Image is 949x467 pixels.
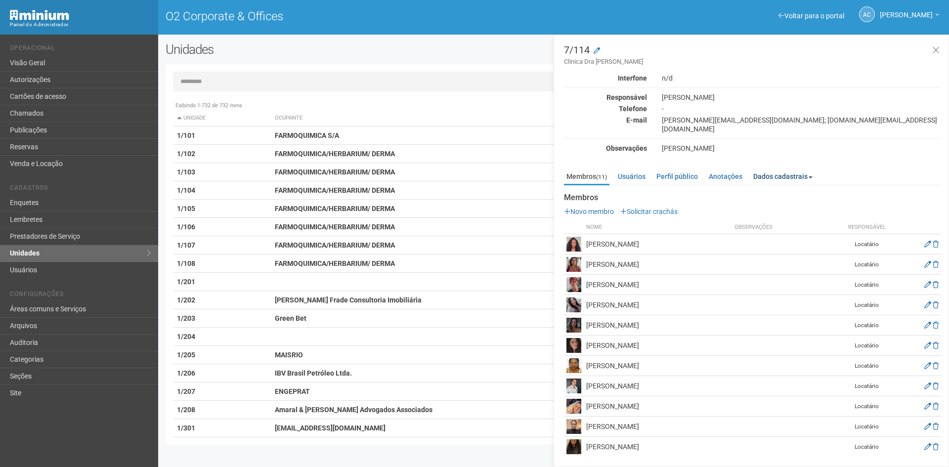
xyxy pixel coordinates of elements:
[566,379,581,393] img: user.png
[177,205,195,212] strong: 1/105
[564,45,941,66] h3: 7/114
[275,314,306,322] strong: Green Bet
[275,351,303,359] strong: MAISRIO
[654,144,949,153] div: [PERSON_NAME]
[177,296,195,304] strong: 1/202
[924,281,931,289] a: Editar membro
[564,193,941,202] strong: Membros
[566,257,581,272] img: user.png
[177,351,195,359] strong: 1/205
[924,321,931,329] a: Editar membro
[275,241,395,249] strong: FARMOQUIMICA/HERBARIUM/ DERMA
[566,277,581,292] img: user.png
[654,169,700,184] a: Perfil público
[584,234,732,255] td: [PERSON_NAME]
[275,406,432,414] strong: Amaral & [PERSON_NAME] Advogados Associados
[177,223,195,231] strong: 1/106
[557,74,654,83] div: Interfone
[654,116,949,133] div: [PERSON_NAME][EMAIL_ADDRESS][DOMAIN_NAME]; [DOMAIN_NAME][EMAIL_ADDRESS][DOMAIN_NAME]
[177,424,195,432] strong: 1/301
[654,74,949,83] div: n/d
[584,315,732,336] td: [PERSON_NAME]
[842,376,892,396] td: Locatário
[557,116,654,125] div: E-mail
[859,6,875,22] a: AC
[596,173,607,180] small: (11)
[842,356,892,376] td: Locatário
[842,295,892,315] td: Locatário
[654,93,949,102] div: [PERSON_NAME]
[557,104,654,113] div: Telefone
[584,396,732,417] td: [PERSON_NAME]
[275,150,395,158] strong: FARMOQUIMICA/HERBARIUM/ DERMA
[778,12,844,20] a: Voltar para o portal
[933,301,939,309] a: Excluir membro
[275,131,339,139] strong: FARMOQUIMICA S/A
[584,417,732,437] td: [PERSON_NAME]
[566,419,581,434] img: user.png
[880,12,939,20] a: [PERSON_NAME]
[933,382,939,390] a: Excluir membro
[933,423,939,430] a: Excluir membro
[557,93,654,102] div: Responsável
[177,168,195,176] strong: 1/103
[706,169,745,184] a: Anotações
[842,275,892,295] td: Locatário
[933,443,939,451] a: Excluir membro
[10,44,151,55] li: Operacional
[584,295,732,315] td: [PERSON_NAME]
[564,57,941,66] small: Clínica Dra [PERSON_NAME]
[584,275,732,295] td: [PERSON_NAME]
[933,281,939,289] a: Excluir membro
[566,338,581,353] img: user.png
[924,240,931,248] a: Editar membro
[842,234,892,255] td: Locatário
[275,168,395,176] strong: FARMOQUIMICA/HERBARIUM/ DERMA
[584,336,732,356] td: [PERSON_NAME]
[177,278,195,286] strong: 1/201
[564,208,614,215] a: Novo membro
[275,186,395,194] strong: FARMOQUIMICA/HERBARIUM/ DERMA
[177,150,195,158] strong: 1/102
[924,362,931,370] a: Editar membro
[275,223,395,231] strong: FARMOQUIMICA/HERBARIUM/ DERMA
[933,240,939,248] a: Excluir membro
[924,423,931,430] a: Editar membro
[594,46,600,56] a: Modificar a unidade
[10,291,151,301] li: Configurações
[275,424,386,432] strong: [EMAIL_ADDRESS][DOMAIN_NAME]
[177,333,195,340] strong: 1/204
[924,443,931,451] a: Editar membro
[842,255,892,275] td: Locatário
[275,296,422,304] strong: [PERSON_NAME] Frade Consultoria Imobiliária
[177,387,195,395] strong: 1/207
[924,402,931,410] a: Editar membro
[842,221,892,234] th: Responsável
[842,417,892,437] td: Locatário
[564,169,609,185] a: Membros(11)
[177,369,195,377] strong: 1/206
[842,396,892,417] td: Locatário
[584,376,732,396] td: [PERSON_NAME]
[177,131,195,139] strong: 1/101
[584,437,732,457] td: [PERSON_NAME]
[275,387,310,395] strong: ENGEPRAT
[10,10,69,20] img: Minium
[566,358,581,373] img: user.png
[732,221,842,234] th: Observações
[566,439,581,454] img: user.png
[933,362,939,370] a: Excluir membro
[933,260,939,268] a: Excluir membro
[566,318,581,333] img: user.png
[275,259,395,267] strong: FARMOQUIMICA/HERBARIUM/ DERMA
[275,369,352,377] strong: IBV Brasil Petróleo Ltda.
[566,399,581,414] img: user.png
[615,169,648,184] a: Usuários
[924,260,931,268] a: Editar membro
[166,10,546,23] h1: O2 Corporate & Offices
[842,336,892,356] td: Locatário
[584,356,732,376] td: [PERSON_NAME]
[924,341,931,349] a: Editar membro
[10,20,151,29] div: Painel do Administrador
[880,1,933,19] span: Ana Carla de Carvalho Silva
